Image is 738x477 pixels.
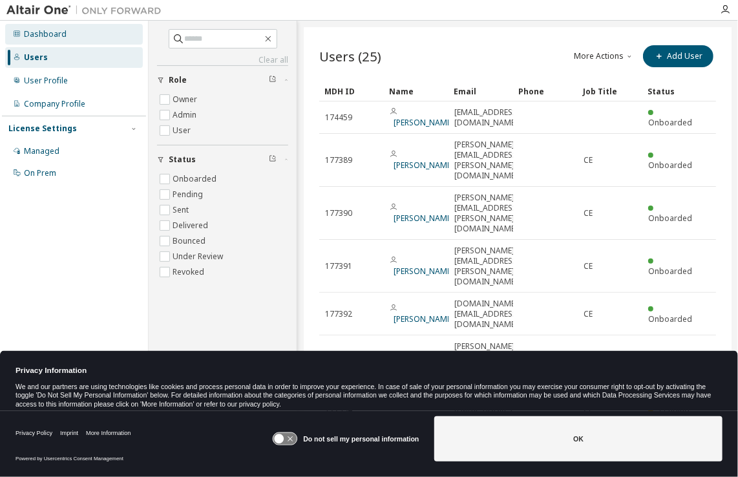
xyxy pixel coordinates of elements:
span: CE [584,155,593,165]
span: 174459 [325,112,352,123]
button: More Actions [573,45,635,67]
span: [EMAIL_ADDRESS][DOMAIN_NAME] [454,107,520,128]
span: Onboarded [648,160,692,171]
div: Name [389,81,443,101]
a: [PERSON_NAME] [394,213,454,224]
label: User [173,123,193,138]
label: Admin [173,107,199,123]
span: CE [584,261,593,271]
div: Job Title [583,81,637,101]
span: Clear filter [269,154,277,165]
label: Under Review [173,249,226,264]
div: License Settings [8,123,77,134]
div: Status [648,81,702,101]
span: CE [584,309,593,319]
div: Managed [24,146,59,156]
label: Onboarded [173,171,219,187]
span: [PERSON_NAME][EMAIL_ADDRESS][PERSON_NAME][DOMAIN_NAME] [454,140,520,181]
span: [PERSON_NAME][EMAIL_ADDRESS][PERSON_NAME][DOMAIN_NAME] [454,193,520,234]
label: Owner [173,92,200,107]
span: Users (25) [319,47,381,65]
a: [PERSON_NAME] [394,313,454,324]
label: Revoked [173,264,207,280]
div: User Profile [24,76,68,86]
span: [PERSON_NAME][EMAIL_ADDRESS][PERSON_NAME][DOMAIN_NAME] [454,246,520,287]
label: Sent [173,202,191,218]
button: Role [157,66,288,94]
label: Bounced [173,233,208,249]
div: On Prem [24,168,56,178]
span: CE [584,208,593,218]
div: Company Profile [24,99,85,109]
button: Status [157,145,288,174]
div: Phone [518,81,573,101]
span: [DOMAIN_NAME][EMAIL_ADDRESS][DOMAIN_NAME] [454,299,520,330]
a: [PERSON_NAME] [394,117,454,128]
span: Onboarded [648,313,692,324]
img: Altair One [6,4,168,17]
span: Onboarded [648,266,692,277]
label: Pending [173,187,206,202]
button: Add User [643,45,713,67]
a: [PERSON_NAME] [394,266,454,277]
div: Users [24,52,48,63]
span: [PERSON_NAME][EMAIL_ADDRESS][PERSON_NAME][DOMAIN_NAME] [454,341,520,383]
span: 177390 [325,208,352,218]
div: MDH ID [324,81,379,101]
span: Status [169,154,196,165]
a: [PERSON_NAME] [394,160,454,171]
span: Role [169,75,187,85]
div: Email [454,81,508,101]
span: 177391 [325,261,352,271]
div: Dashboard [24,29,67,39]
span: Clear filter [269,75,277,85]
span: Onboarded [648,117,692,128]
a: Clear all [157,55,288,65]
span: 177392 [325,309,352,319]
span: Onboarded [648,213,692,224]
span: 177389 [325,155,352,165]
label: Delivered [173,218,211,233]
